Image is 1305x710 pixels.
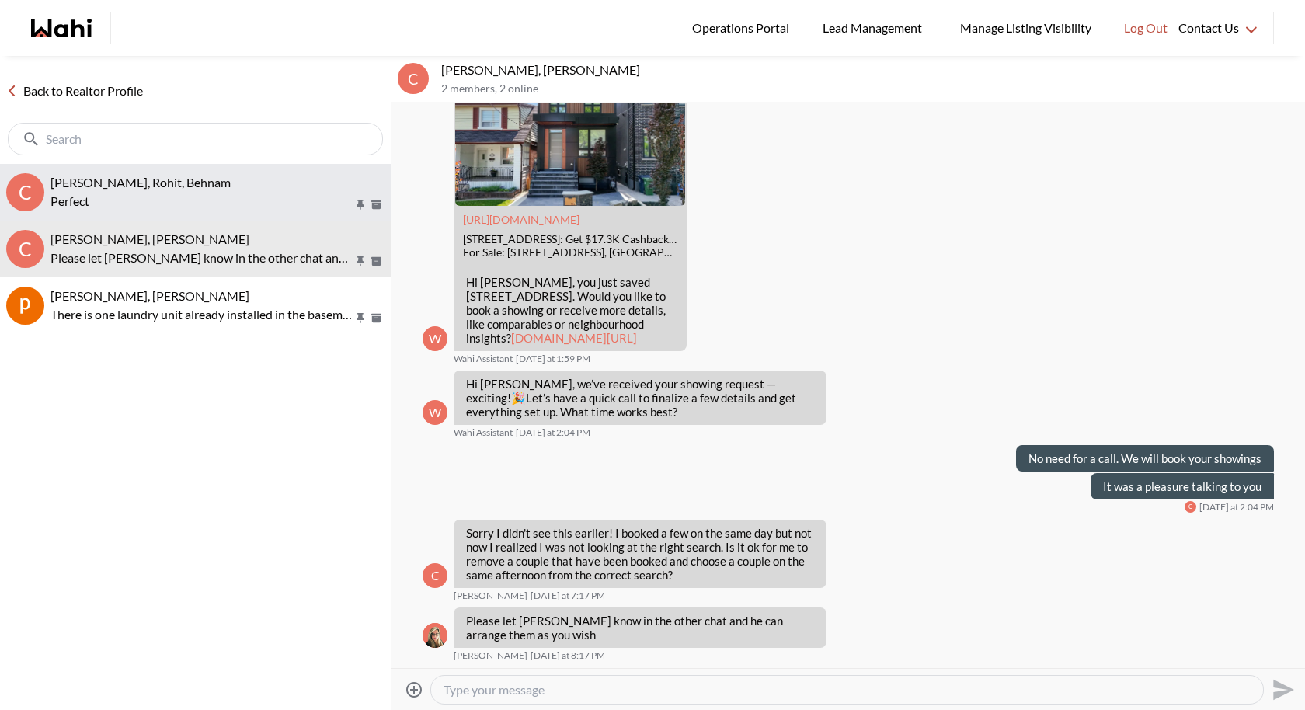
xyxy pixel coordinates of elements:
span: Log Out [1124,18,1168,38]
span: [PERSON_NAME], Rohit, Behnam [50,175,231,190]
button: Pin [353,311,367,325]
button: Archive [368,198,385,211]
input: Search [46,131,348,147]
div: For Sale: [STREET_ADDRESS], [GEOGRAPHIC_DATA] Detached with $17.3K Cashback through Wahi Cashback... [463,246,677,259]
time: 2025-08-18T18:04:47.170Z [1199,501,1274,513]
div: pushpinder kaur, Behnam [6,287,44,325]
p: Hi [PERSON_NAME], we’ve received your showing request —exciting! Let’s have a quick call to final... [466,377,814,419]
span: Wahi Assistant [454,426,513,439]
span: Wahi Assistant [454,353,513,365]
img: p [6,287,44,325]
div: C [6,230,44,268]
time: 2025-08-19T00:17:26.860Z [531,649,605,662]
span: [PERSON_NAME], [PERSON_NAME] [50,288,249,303]
span: Lead Management [823,18,927,38]
p: Please let [PERSON_NAME] know in the other chat and he can arrange them as you wish [50,249,353,267]
p: Please let [PERSON_NAME] know in the other chat and he can arrange them as you wish [466,614,814,642]
p: No need for a call. We will book your showings [1028,451,1261,465]
div: [STREET_ADDRESS]: Get $17.3K Cashback | Wahi [463,233,677,246]
span: Operations Portal [692,18,795,38]
div: C [423,563,447,588]
img: B [423,623,447,648]
time: 2025-08-18T23:17:19.598Z [531,590,605,602]
button: Archive [368,255,385,268]
button: Send [1264,672,1299,707]
img: 124 Caledonia Rd, Toronto, ON: Get $17.3K Cashback | Wahi [455,85,685,206]
p: Hi [PERSON_NAME], you just saved [STREET_ADDRESS]. Would you like to book a showing or receive mo... [466,275,674,345]
div: C [6,173,44,211]
a: [DOMAIN_NAME][URL] [511,331,637,345]
div: C [398,63,429,94]
div: C [1185,501,1196,513]
p: There is one laundry unit already installed in the basement, and there’s space for another one on... [50,305,353,324]
span: [PERSON_NAME] [454,649,527,662]
span: [PERSON_NAME] [454,590,527,602]
div: W [423,326,447,351]
p: Perfect [50,192,353,211]
p: It was a pleasure talking to you [1103,479,1261,493]
span: 🎉 [511,391,526,405]
time: 2025-08-18T18:04:03.801Z [516,426,590,439]
button: Pin [353,255,367,268]
a: Attachment [463,213,579,226]
time: 2025-08-18T17:59:43.675Z [516,353,590,365]
div: W [423,400,447,425]
a: Wahi homepage [31,19,92,37]
span: Manage Listing Visibility [955,18,1096,38]
button: Pin [353,198,367,211]
span: [PERSON_NAME], [PERSON_NAME] [50,231,249,246]
textarea: Type your message [444,682,1251,698]
div: Barbara Funt [423,623,447,648]
p: Sorry I didn't see this earlier! I booked a few on the same day but not now I realized I was not ... [466,526,814,582]
p: [PERSON_NAME], [PERSON_NAME] [441,62,1299,78]
button: Archive [368,311,385,325]
p: 2 members , 2 online [441,82,1299,96]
